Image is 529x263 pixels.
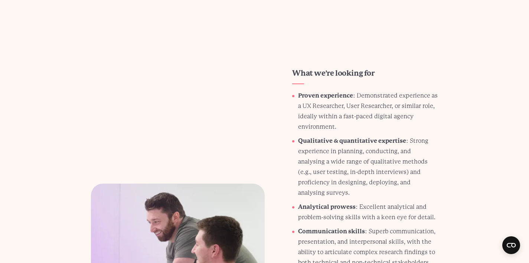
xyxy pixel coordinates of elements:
[298,136,438,198] p: : Strong experience in planning, conducting, and analysing a wide range of qualitative methods (e...
[292,68,374,79] h3: What we're looking for
[298,202,438,223] p: : Excellent analytical and problem-solving skills with a keen eye for detail.
[502,236,520,254] button: Open CMP widget
[298,137,406,144] strong: Qualitative & quantitative expertise
[298,228,365,235] strong: Communication skills
[298,92,353,99] strong: Proven experience
[298,203,356,210] strong: Analytical prowess
[298,91,438,132] p: : Demonstrated experience as a UX Researcher, User Researcher, or similar role, ideally within a ...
